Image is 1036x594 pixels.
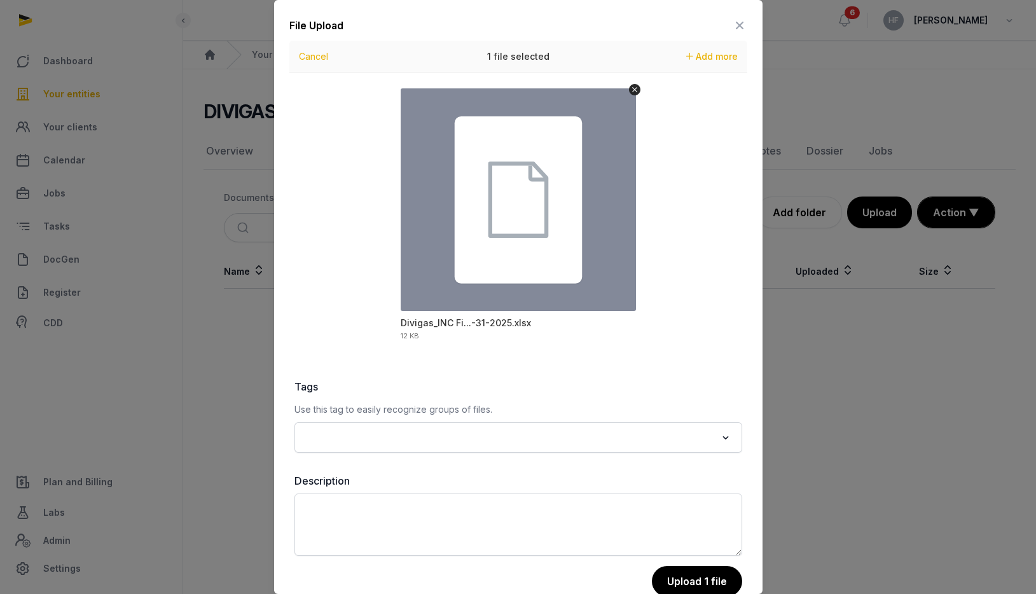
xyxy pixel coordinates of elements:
div: 1 file selected [423,41,614,73]
div: Search for option [301,426,736,449]
p: Use this tag to easily recognize groups of files. [294,402,742,417]
label: Description [294,473,742,488]
div: 12 KB [401,333,419,340]
div: File Upload [289,18,343,33]
label: Tags [294,379,742,394]
div: Uppy Dashboard [289,41,747,359]
span: Add more [696,51,738,62]
button: Remove file [629,84,640,95]
button: Add more files [681,48,743,66]
input: Search for option [302,429,716,446]
button: Cancel [295,48,332,66]
div: Divigas_INC Financials 8-31-2025.xlsx [401,317,531,329]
